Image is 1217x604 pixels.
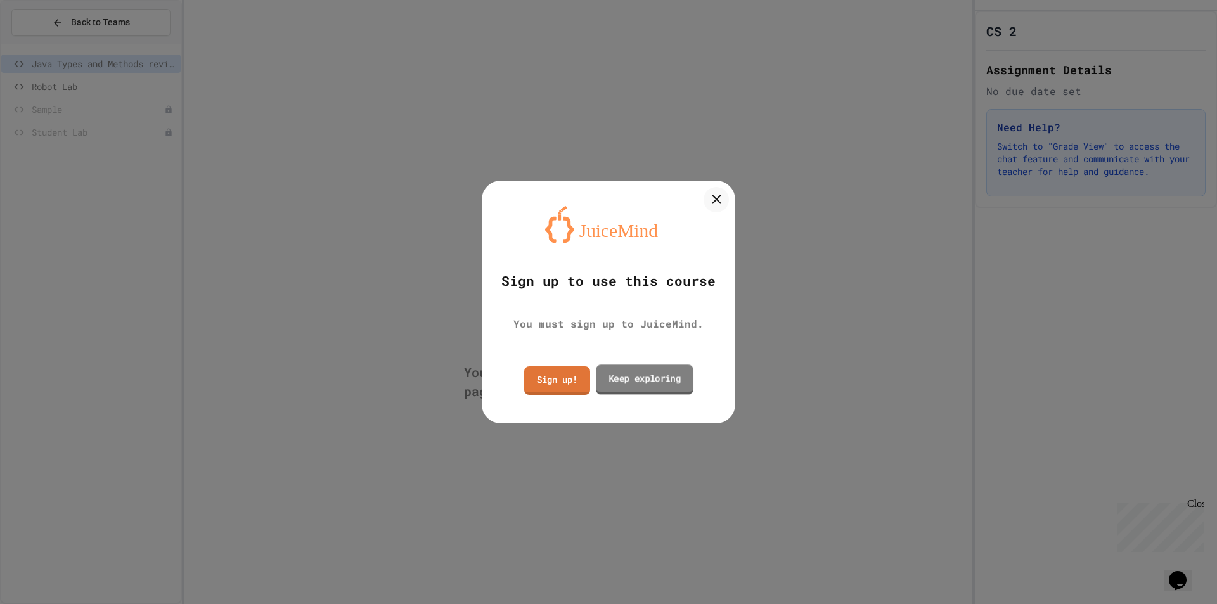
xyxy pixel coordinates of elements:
[524,366,590,395] a: Sign up!
[513,316,704,331] div: You must sign up to JuiceMind.
[545,206,672,243] img: logo-orange.svg
[596,364,693,394] a: Keep exploring
[5,5,87,80] div: Chat with us now!Close
[501,271,716,292] div: Sign up to use this course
